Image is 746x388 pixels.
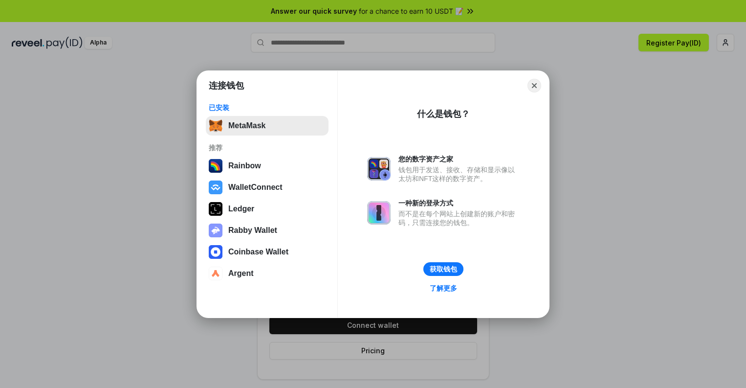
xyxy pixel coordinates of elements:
div: Argent [228,269,254,278]
a: 了解更多 [424,282,463,295]
img: svg+xml,%3Csvg%20width%3D%2228%22%20height%3D%2228%22%20viewBox%3D%220%200%2028%2028%22%20fill%3D... [209,267,222,280]
button: MetaMask [206,116,329,136]
div: 了解更多 [430,284,457,293]
h1: 连接钱包 [209,80,244,91]
img: svg+xml,%3Csvg%20xmlns%3D%22http%3A%2F%2Fwww.w3.org%2F2000%2Fsvg%22%20fill%3D%22none%22%20viewBox... [367,201,391,225]
div: MetaMask [228,121,265,130]
button: Ledger [206,199,329,219]
div: Rainbow [228,161,261,170]
div: Rabby Wallet [228,226,277,235]
div: Coinbase Wallet [228,248,288,256]
div: 获取钱包 [430,265,457,274]
button: Close [527,79,541,92]
button: 获取钱包 [423,262,463,276]
div: WalletConnect [228,183,283,192]
div: 钱包用于发送、接收、存储和显示像以太坊和NFT这样的数字资产。 [398,165,520,183]
div: 推荐 [209,143,326,152]
img: svg+xml,%3Csvg%20width%3D%2228%22%20height%3D%2228%22%20viewBox%3D%220%200%2028%2028%22%20fill%3D... [209,245,222,259]
button: Rainbow [206,156,329,176]
div: Ledger [228,205,254,213]
div: 您的数字资产之家 [398,155,520,163]
button: Argent [206,264,329,283]
img: svg+xml,%3Csvg%20xmlns%3D%22http%3A%2F%2Fwww.w3.org%2F2000%2Fsvg%22%20fill%3D%22none%22%20viewBox... [367,157,391,181]
button: Coinbase Wallet [206,242,329,262]
div: 什么是钱包？ [417,108,470,120]
img: svg+xml,%3Csvg%20width%3D%22120%22%20height%3D%22120%22%20viewBox%3D%220%200%20120%20120%22%20fil... [209,159,222,173]
button: Rabby Wallet [206,221,329,240]
img: svg+xml,%3Csvg%20fill%3D%22none%22%20height%3D%2233%22%20viewBox%3D%220%200%2035%2033%22%20width%... [209,119,222,133]
img: svg+xml,%3Csvg%20xmlns%3D%22http%3A%2F%2Fwww.w3.org%2F2000%2Fsvg%22%20fill%3D%22none%22%20viewBox... [209,224,222,237]
div: 已安装 [209,103,326,112]
img: svg+xml,%3Csvg%20width%3D%2228%22%20height%3D%2228%22%20viewBox%3D%220%200%2028%2028%22%20fill%3D... [209,181,222,194]
img: svg+xml,%3Csvg%20xmlns%3D%22http%3A%2F%2Fwww.w3.org%2F2000%2Fsvg%22%20width%3D%2228%22%20height%3... [209,202,222,216]
div: 而不是在每个网站上创建新的账户和密码，只需连接您的钱包。 [398,209,520,227]
button: WalletConnect [206,178,329,197]
div: 一种新的登录方式 [398,199,520,207]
